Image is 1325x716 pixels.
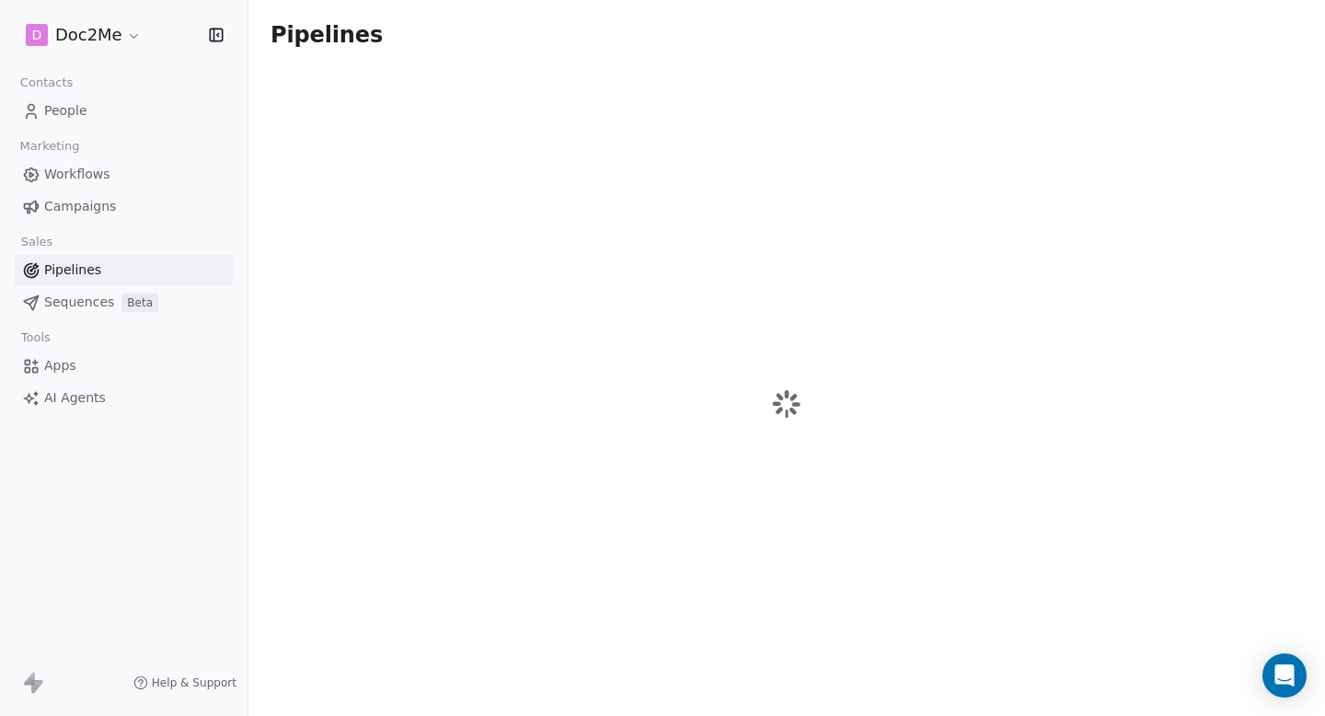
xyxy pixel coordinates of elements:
span: Pipelines [44,260,101,280]
a: Campaigns [15,191,233,222]
span: Sequences [44,293,114,312]
a: People [15,96,233,126]
span: Doc2Me [55,23,122,47]
a: Apps [15,351,233,381]
span: Apps [44,356,76,375]
span: Help & Support [152,676,236,690]
span: Pipelines [271,22,383,48]
a: Workflows [15,159,233,190]
div: Open Intercom Messenger [1262,653,1307,698]
span: AI Agents [44,388,106,408]
a: Help & Support [133,676,236,690]
span: Tools [13,324,58,352]
span: D [32,26,42,44]
span: Campaigns [44,197,116,216]
a: Pipelines [15,255,233,285]
span: Marketing [12,133,87,160]
button: DDoc2Me [22,19,145,51]
span: Contacts [12,69,81,97]
a: AI Agents [15,383,233,413]
span: People [44,101,87,121]
span: Beta [121,294,158,312]
span: Sales [13,228,61,256]
span: Workflows [44,165,110,184]
a: SequencesBeta [15,287,233,318]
